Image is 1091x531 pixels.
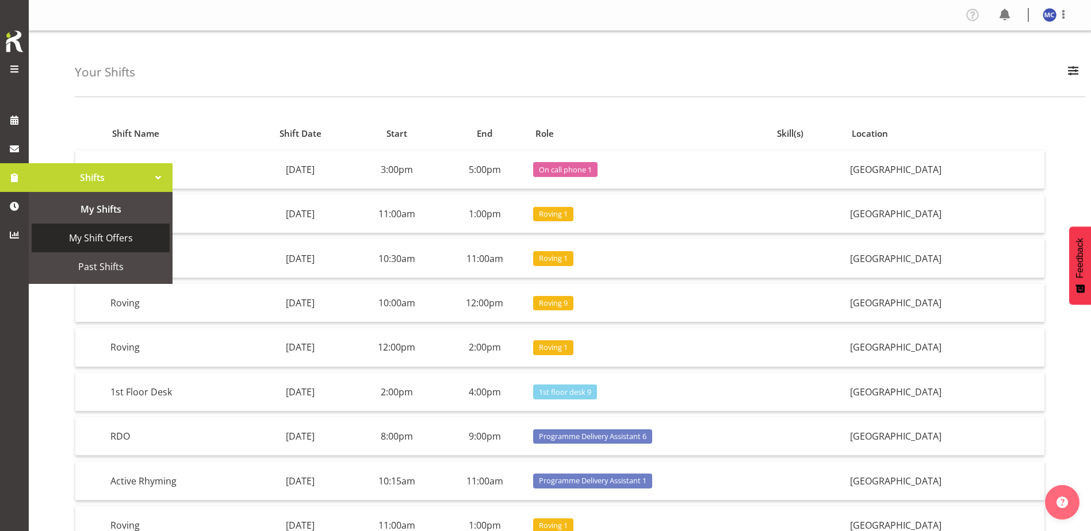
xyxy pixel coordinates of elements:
td: [GEOGRAPHIC_DATA] [845,284,1044,322]
span: 1st floor desk 9 [539,387,591,398]
td: [GEOGRAPHIC_DATA] [845,461,1044,500]
span: My Shifts [37,201,164,218]
span: Programme Delivery Assistant 6 [539,431,646,442]
span: End [477,127,492,140]
img: help-xxl-2.png [1056,497,1068,508]
td: 11:00am [353,195,441,233]
span: Roving 1 [539,520,568,531]
td: Roving [106,195,248,233]
span: Roving 1 [539,209,568,220]
td: 5:00pm [441,151,529,189]
td: 2:00pm [441,328,529,367]
td: [GEOGRAPHIC_DATA] [845,417,1044,456]
img: Rosterit icon logo [3,29,26,54]
a: Shifts [29,163,173,192]
span: Location [852,127,888,140]
span: Shift Name [112,127,159,140]
td: [DATE] [248,461,353,500]
td: [GEOGRAPHIC_DATA] [845,195,1044,233]
td: 12:00pm [441,284,529,322]
td: 1st Floor Desk [106,373,248,411]
td: 10:15am [353,461,441,500]
td: 10:00am [353,284,441,322]
td: Roving [106,284,248,322]
td: Active Rhyming [106,461,248,500]
td: [DATE] [248,195,353,233]
button: Feedback - Show survey [1069,226,1091,305]
span: My Shift Offers [37,229,164,247]
td: Roving [106,328,248,367]
td: 9:00pm [441,417,529,456]
span: Start [386,127,407,140]
td: Phone [106,151,248,189]
td: [DATE] [248,151,353,189]
td: 1:00pm [441,195,529,233]
td: RDO [106,417,248,456]
td: 12:00pm [353,328,441,367]
td: [DATE] [248,284,353,322]
a: My Shift Offers [32,224,170,252]
td: [DATE] [248,239,353,278]
td: [GEOGRAPHIC_DATA] [845,239,1044,278]
span: Roving 9 [539,298,568,309]
span: Roving 1 [539,342,568,353]
td: 8:00pm [353,417,441,456]
td: [DATE] [248,328,353,367]
td: 11:00am [441,239,529,278]
td: 11:00am [441,461,529,500]
span: Past Shifts [37,258,164,275]
td: [DATE] [248,417,353,456]
td: 10:30am [353,239,441,278]
td: Roving [106,239,248,278]
span: On call phone 1 [539,164,592,175]
span: Feedback [1075,238,1085,278]
span: Skill(s) [777,127,803,140]
td: 3:00pm [353,151,441,189]
td: [GEOGRAPHIC_DATA] [845,328,1044,367]
span: Role [535,127,554,140]
td: 2:00pm [353,373,441,411]
a: My Shifts [32,195,170,224]
td: [GEOGRAPHIC_DATA] [845,151,1044,189]
h4: Your Shifts [75,66,135,79]
td: [DATE] [248,373,353,411]
span: Shift Date [280,127,321,140]
td: [GEOGRAPHIC_DATA] [845,373,1044,411]
img: maria-catu11656.jpg [1043,8,1056,22]
button: Filter Employees [1061,60,1085,85]
span: Roving 1 [539,253,568,264]
a: Past Shifts [32,252,170,281]
span: Shifts [35,169,150,186]
td: 4:00pm [441,373,529,411]
span: Programme Delivery Assistant 1 [539,475,646,486]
